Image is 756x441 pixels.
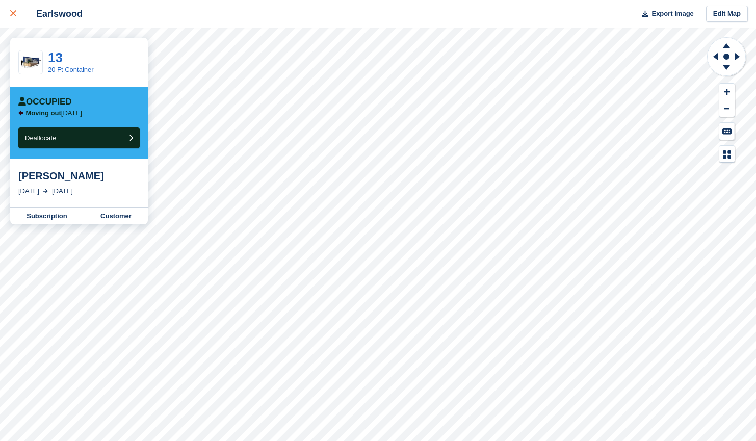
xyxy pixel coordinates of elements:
[636,6,694,22] button: Export Image
[719,100,735,117] button: Zoom Out
[25,134,56,142] span: Deallocate
[18,97,72,107] div: Occupied
[719,146,735,163] button: Map Legend
[18,127,140,148] button: Deallocate
[18,170,140,182] div: [PERSON_NAME]
[10,208,84,224] a: Subscription
[52,186,73,196] div: [DATE]
[26,109,61,117] span: Moving out
[19,54,42,71] img: 20-ft-container%20(34).jpg
[18,186,39,196] div: [DATE]
[84,208,148,224] a: Customer
[706,6,748,22] a: Edit Map
[651,9,693,19] span: Export Image
[48,66,94,73] a: 20 Ft Container
[719,123,735,140] button: Keyboard Shortcuts
[48,50,63,65] a: 13
[26,109,82,117] p: [DATE]
[18,110,23,116] img: arrow-left-icn-90495f2de72eb5bd0bd1c3c35deca35cc13f817d75bef06ecd7c0b315636ce7e.svg
[43,189,48,193] img: arrow-right-light-icn-cde0832a797a2874e46488d9cf13f60e5c3a73dbe684e267c42b8395dfbc2abf.svg
[27,8,83,20] div: Earlswood
[719,84,735,100] button: Zoom In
